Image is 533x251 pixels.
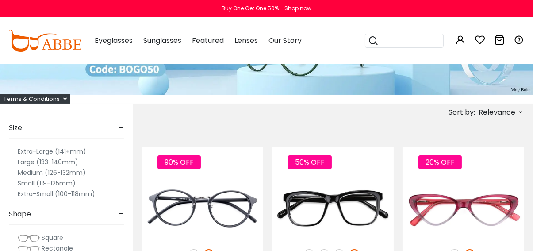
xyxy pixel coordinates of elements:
img: Square.png [18,234,40,243]
span: Square [42,233,63,242]
div: Buy One Get One 50% [222,4,279,12]
img: Matte-black Youngitive - Plastic ,Adjust Nose Pads [142,179,263,239]
span: 90% OFF [157,155,201,169]
img: abbeglasses.com [9,30,81,52]
div: Shop now [284,4,311,12]
span: - [118,117,124,139]
label: Medium (126-132mm) [18,167,86,178]
span: Our Story [268,35,302,46]
span: Eyeglasses [95,35,133,46]
span: Shape [9,204,31,225]
img: Purple Selina - Acetate ,Universal Bridge Fit [403,179,524,239]
span: Sunglasses [143,35,181,46]
span: Relevance [479,104,515,120]
label: Small (119-125mm) [18,178,76,189]
span: Lenses [234,35,258,46]
span: Featured [192,35,224,46]
label: Large (133-140mm) [18,157,78,167]
label: Extra-Large (141+mm) [18,146,86,157]
span: Size [9,117,22,139]
span: 50% OFF [288,155,332,169]
span: Sort by: [449,107,475,117]
img: Gun Laya - Plastic ,Universal Bridge Fit [272,179,394,239]
span: 20% OFF [418,155,462,169]
a: Shop now [280,4,311,12]
label: Extra-Small (100-118mm) [18,189,95,199]
span: - [118,204,124,225]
